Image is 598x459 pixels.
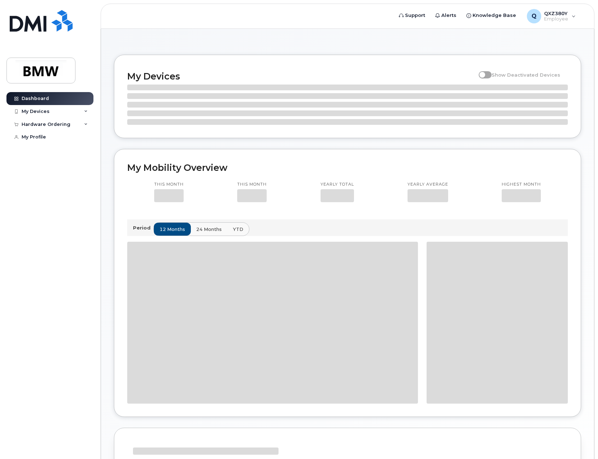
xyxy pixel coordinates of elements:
p: This month [154,182,184,187]
p: This month [237,182,267,187]
h2: My Devices [127,71,475,82]
h2: My Mobility Overview [127,162,568,173]
span: YTD [233,226,243,233]
p: Yearly average [408,182,448,187]
p: Period [133,224,153,231]
p: Yearly total [321,182,354,187]
span: Show Deactivated Devices [492,72,560,78]
span: 24 months [196,226,222,233]
p: Highest month [502,182,541,187]
input: Show Deactivated Devices [479,68,484,74]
